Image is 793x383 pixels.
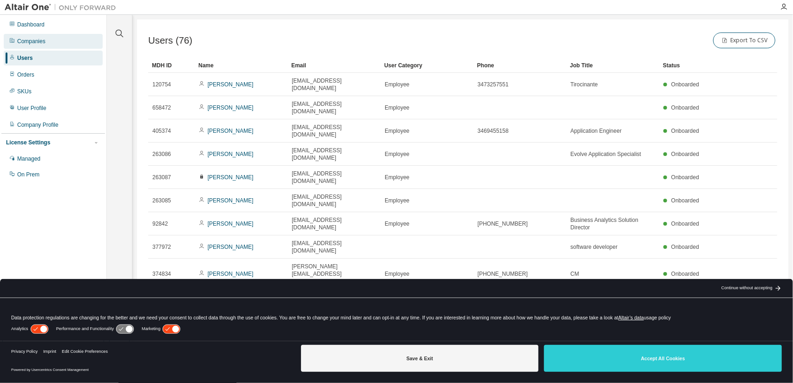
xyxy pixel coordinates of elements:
span: Onboarded [671,81,699,88]
a: [PERSON_NAME] [208,271,254,277]
span: Onboarded [671,244,699,250]
span: Employee [385,150,409,158]
span: [EMAIL_ADDRESS][DOMAIN_NAME] [292,77,376,92]
span: CM [570,270,579,278]
span: Onboarded [671,128,699,134]
span: Employee [385,220,409,227]
span: [EMAIL_ADDRESS][DOMAIN_NAME] [292,100,376,115]
span: [PHONE_NUMBER] [478,220,528,227]
span: Application Engineer [570,127,622,135]
a: [PERSON_NAME] [208,244,254,250]
span: 120754 [152,81,171,88]
a: [PERSON_NAME] [208,128,254,134]
img: Altair One [5,3,121,12]
div: On Prem [17,171,39,178]
span: 3469455158 [478,127,509,135]
span: [PHONE_NUMBER] [478,270,528,278]
span: [EMAIL_ADDRESS][DOMAIN_NAME] [292,216,376,231]
span: 3473257551 [478,81,509,88]
div: License Settings [6,139,50,146]
div: MDH ID [152,58,191,73]
span: 263086 [152,150,171,158]
div: Job Title [570,58,655,73]
span: Onboarded [671,151,699,157]
button: Export To CSV [713,32,775,48]
span: Onboarded [671,221,699,227]
span: Onboarded [671,271,699,277]
span: Tirocinante [570,81,598,88]
div: SKUs [17,88,32,95]
a: [PERSON_NAME] [208,104,254,111]
span: 263087 [152,174,171,181]
a: [PERSON_NAME] [208,221,254,227]
div: Companies [17,38,46,45]
div: Phone [477,58,563,73]
span: 263085 [152,197,171,204]
div: User Profile [17,104,46,112]
span: Users (76) [148,35,192,46]
span: [EMAIL_ADDRESS][DOMAIN_NAME] [292,123,376,138]
span: Employee [385,104,409,111]
div: Company Profile [17,121,59,129]
span: Business Analytics Solution Director [570,216,655,231]
span: 377972 [152,243,171,251]
div: Dashboard [17,21,45,28]
span: [EMAIL_ADDRESS][DOMAIN_NAME] [292,240,376,254]
span: Onboarded [671,104,699,111]
span: [PERSON_NAME][EMAIL_ADDRESS][DOMAIN_NAME] [292,263,376,285]
div: Managed [17,155,40,162]
span: 374834 [152,270,171,278]
span: Employee [385,197,409,204]
div: Orders [17,71,34,78]
span: 92842 [152,220,168,227]
a: [PERSON_NAME] [208,197,254,204]
span: Employee [385,127,409,135]
a: [PERSON_NAME] [208,174,254,181]
div: Email [291,58,377,73]
a: [PERSON_NAME] [208,151,254,157]
div: Users [17,54,33,62]
span: Onboarded [671,174,699,181]
span: Employee [385,81,409,88]
div: Name [198,58,284,73]
span: Employee [385,174,409,181]
div: Status [663,58,721,73]
div: User Category [384,58,470,73]
a: [PERSON_NAME] [208,81,254,88]
span: Onboarded [671,197,699,204]
span: Evolve Application Specialist [570,150,641,158]
span: [EMAIL_ADDRESS][DOMAIN_NAME] [292,193,376,208]
span: 658472 [152,104,171,111]
span: software developer [570,243,617,251]
span: [EMAIL_ADDRESS][DOMAIN_NAME] [292,170,376,185]
span: Employee [385,270,409,278]
span: [EMAIL_ADDRESS][DOMAIN_NAME] [292,147,376,162]
span: 405374 [152,127,171,135]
